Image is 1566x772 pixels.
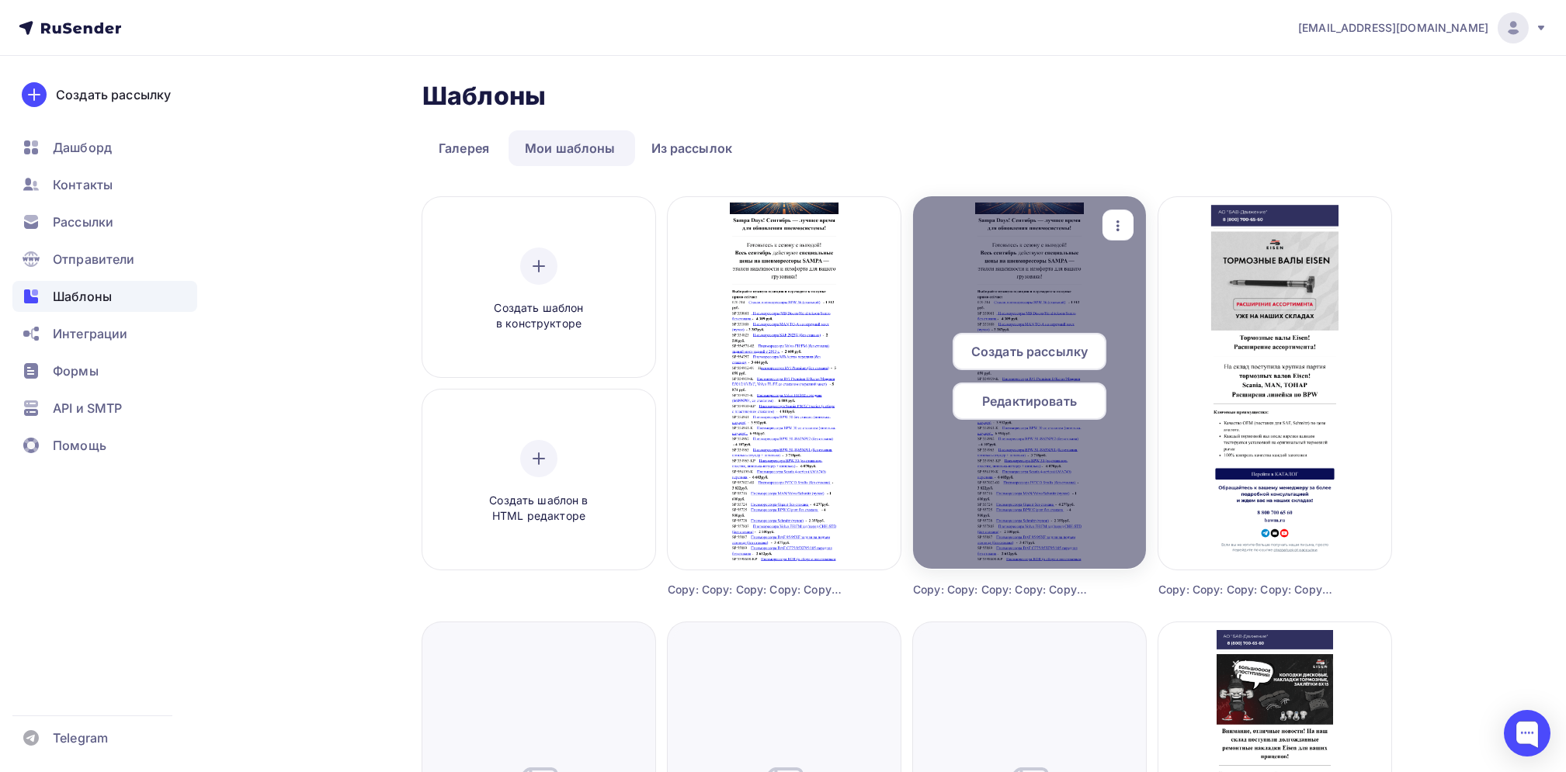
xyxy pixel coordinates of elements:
span: Формы [53,362,99,380]
span: Редактировать [982,392,1077,410]
a: [EMAIL_ADDRESS][DOMAIN_NAME] [1298,12,1547,43]
span: Рассылки [53,213,113,231]
a: Из рассылок [635,130,749,166]
div: Copy: Copy: Copy: Copy: Copy: Copy: Copy: Copy: Copy: Copy: Copy: Copy: Copy: Copy: Copy: Copy: C... [1158,582,1333,597]
a: Формы [12,355,197,386]
span: Создать шаблон в HTML редакторе [465,493,613,524]
span: Создать шаблон в конструкторе [465,300,613,332]
a: Рассылки [12,206,197,237]
span: API и SMTP [53,399,122,417]
a: Галерея [422,130,505,166]
span: Дашборд [53,138,112,157]
div: Создать рассылку [56,85,171,104]
h2: Шаблоны [422,81,546,112]
a: Дашборд [12,132,197,163]
a: Шаблоны [12,281,197,312]
a: Отправители [12,244,197,275]
span: Интеграции [53,324,127,343]
div: Copy: Copy: Copy: Copy: Copy: Copy: Copy: Copy: Copy: Copy: Copy: Copy: Copy: Copy: Copy: Copy: C... [913,582,1088,597]
a: Мои шаблоны [509,130,632,166]
a: Контакты [12,169,197,200]
span: Отправители [53,250,135,268]
span: [EMAIL_ADDRESS][DOMAIN_NAME] [1298,20,1488,36]
span: Создать рассылку [971,342,1088,361]
span: Шаблоны [53,287,112,306]
span: Контакты [53,175,113,194]
span: Помощь [53,436,106,455]
div: Copy: Copy: Copy: Copy: Copy: Copy: Copy: Copy: Copy: Copy: Copy: Copy: Copy: Copy: Copy: Copy: C... [668,582,842,597]
span: Telegram [53,729,108,747]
